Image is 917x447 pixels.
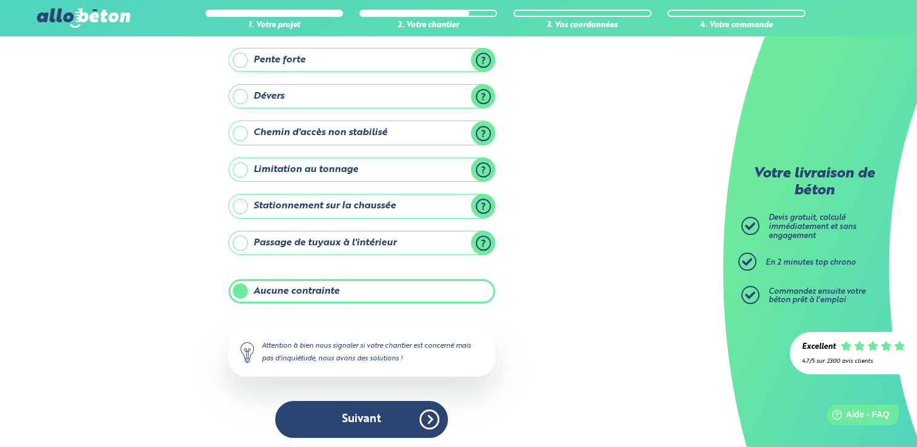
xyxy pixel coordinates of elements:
label: Pente forte [228,48,495,72]
img: allobéton [37,8,130,28]
div: 3. Vos coordonnées [513,21,652,30]
label: Dévers [228,84,495,108]
div: 1. Votre projet [205,21,344,30]
div: 4. Votre commande [667,21,805,30]
div: Attention à bien nous signaler si votre chantier est concerné mais pas d'inquiétude, nous avons d... [228,328,495,376]
button: Suivant [275,401,448,438]
label: Stationnement sur la chaussée [228,194,495,218]
label: Chemin d'accès non stabilisé [228,121,495,145]
label: Passage de tuyaux à l'intérieur [228,231,495,255]
div: 2. Votre chantier [359,21,498,30]
label: Limitation au tonnage [228,157,495,182]
iframe: Help widget launcher [809,400,904,434]
label: Aucune contrainte [228,279,495,303]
